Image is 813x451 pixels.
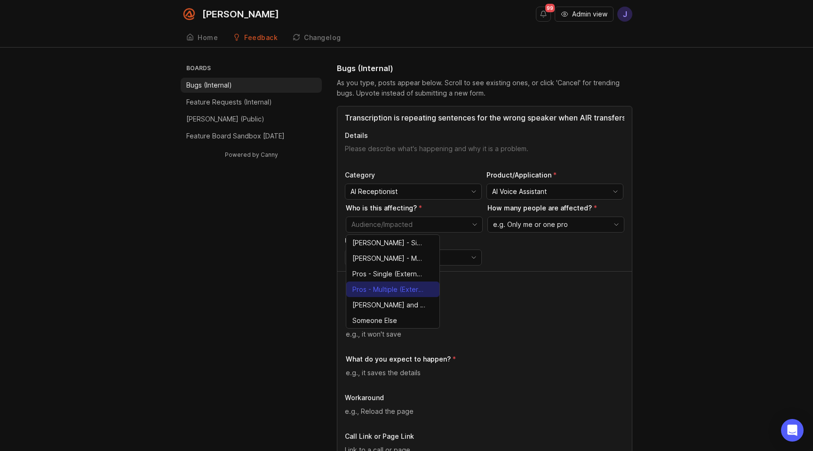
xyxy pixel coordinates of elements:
[572,9,607,19] span: Admin view
[352,253,425,264] span: [PERSON_NAME] - Multiple (Internal)
[181,28,223,48] a: Home
[487,217,624,233] div: toggle menu
[345,250,482,266] div: toggle menu
[536,7,551,22] button: Notifications
[555,7,614,22] button: Admin view
[244,34,278,41] div: Feedback
[352,284,423,295] span: Pros - Multiple (External)
[486,184,623,200] div: toggle menu
[345,184,482,200] div: toggle menu
[181,112,322,127] a: [PERSON_NAME] (Public)
[304,34,341,41] div: Changelog
[487,203,624,213] p: How many people are affected?
[781,419,804,442] div: Open Intercom Messenger
[352,269,423,279] span: Pros - Single (External)
[466,254,481,261] svg: toggle icon
[345,144,624,163] textarea: Details
[493,219,568,230] span: e.g. Only me or one pro
[227,28,283,48] a: Feedback
[608,188,623,195] svg: toggle icon
[181,95,322,110] a: Feature Requests (Internal)
[346,217,483,233] div: toggle menu
[351,219,466,230] input: Audience/Impacted
[352,315,397,326] span: Someone Else
[346,354,451,364] p: What do you expect to happen?
[184,63,322,76] h3: Boards
[352,238,425,248] span: [PERSON_NAME] - Single (Internal)
[466,188,481,195] svg: toggle icon
[186,81,232,90] p: Bugs (Internal)
[345,131,624,140] p: Details
[198,34,218,41] div: Home
[346,203,483,213] p: Who is this affecting?
[345,236,482,246] p: Urgency
[623,8,627,20] span: J
[345,170,482,180] p: Category
[545,4,555,12] span: 99
[345,432,624,441] p: Call Link or Page Link
[609,221,624,228] svg: toggle icon
[186,97,272,107] p: Feature Requests (Internal)
[345,393,624,403] p: Workaround
[287,28,347,48] a: Changelog
[345,112,624,123] input: Title
[352,300,425,310] span: [PERSON_NAME] and Pros (Everyone)
[202,9,279,19] div: [PERSON_NAME]
[186,114,264,124] p: [PERSON_NAME] (Public)
[181,6,198,23] img: Smith.ai logo
[223,149,279,160] a: Powered by Canny
[337,63,393,74] h1: Bugs (Internal)
[186,131,285,141] p: Feature Board Sandbox [DATE]
[467,221,482,228] svg: toggle icon
[337,78,632,98] div: As you type, posts appear below. Scroll to see existing ones, or click 'Cancel' for trending bugs...
[181,129,322,144] a: Feature Board Sandbox [DATE]
[617,7,632,22] button: J
[351,186,465,197] input: AI Receptionist
[486,170,623,180] p: Product/Application
[492,186,607,197] input: AI Voice Assistant
[181,78,322,93] a: Bugs (Internal)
